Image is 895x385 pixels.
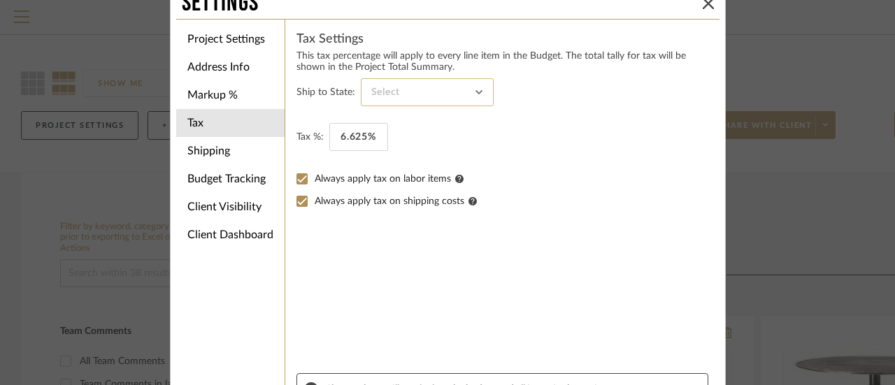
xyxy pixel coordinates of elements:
li: Client Visibility [176,193,285,221]
label: Tax %: [296,129,324,145]
h4: Tax Settings [296,31,708,48]
li: Project Settings [176,25,285,53]
p: This tax percentage will apply to every line item in the Budget. The total tally for tax will be ... [296,50,708,73]
li: Tax [176,109,285,137]
li: Markup % [176,81,285,109]
input: Select [361,78,494,106]
li: Address Info [176,53,285,81]
li: Shipping [176,137,285,165]
span: Always apply tax on labor items [315,174,464,184]
label: Ship to State: [296,84,355,101]
li: Client Dashboard [176,221,285,249]
span: Always apply tax on shipping costs [315,196,477,206]
li: Budget Tracking [176,165,285,193]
